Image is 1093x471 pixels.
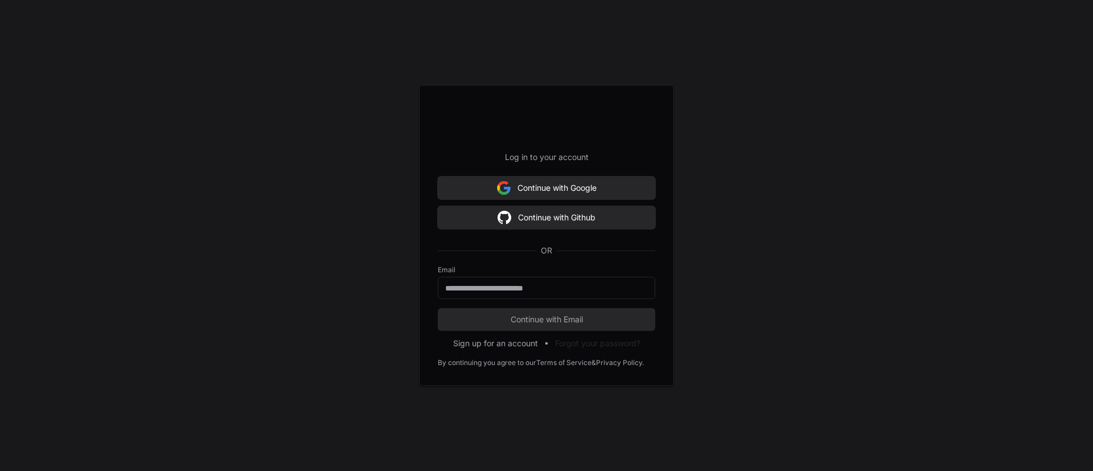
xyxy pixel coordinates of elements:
[438,358,536,367] div: By continuing you agree to our
[536,245,557,256] span: OR
[497,177,511,199] img: Sign in with google
[438,265,655,275] label: Email
[453,338,538,349] button: Sign up for an account
[498,206,511,229] img: Sign in with google
[438,177,655,199] button: Continue with Google
[438,151,655,163] p: Log in to your account
[555,338,640,349] button: Forgot your password?
[596,358,644,367] a: Privacy Policy.
[438,206,655,229] button: Continue with Github
[591,358,596,367] div: &
[536,358,591,367] a: Terms of Service
[438,314,655,325] span: Continue with Email
[438,308,655,331] button: Continue with Email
